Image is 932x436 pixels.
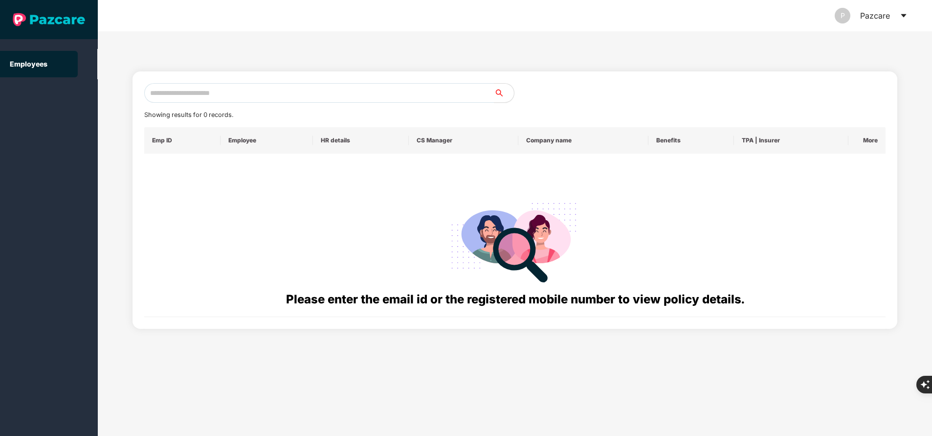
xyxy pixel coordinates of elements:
[494,83,514,103] button: search
[518,127,648,154] th: Company name
[144,127,221,154] th: Emp ID
[444,191,585,290] img: svg+xml;base64,PHN2ZyB4bWxucz0iaHR0cDovL3d3dy53My5vcmcvMjAwMC9zdmciIHdpZHRoPSIyODgiIGhlaWdodD0iMj...
[848,127,886,154] th: More
[286,292,744,306] span: Please enter the email id or the registered mobile number to view policy details.
[648,127,734,154] th: Benefits
[221,127,313,154] th: Employee
[494,89,514,97] span: search
[409,127,518,154] th: CS Manager
[10,60,47,68] a: Employees
[841,8,845,23] span: P
[900,12,908,20] span: caret-down
[734,127,848,154] th: TPA | Insurer
[144,111,233,118] span: Showing results for 0 records.
[313,127,409,154] th: HR details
